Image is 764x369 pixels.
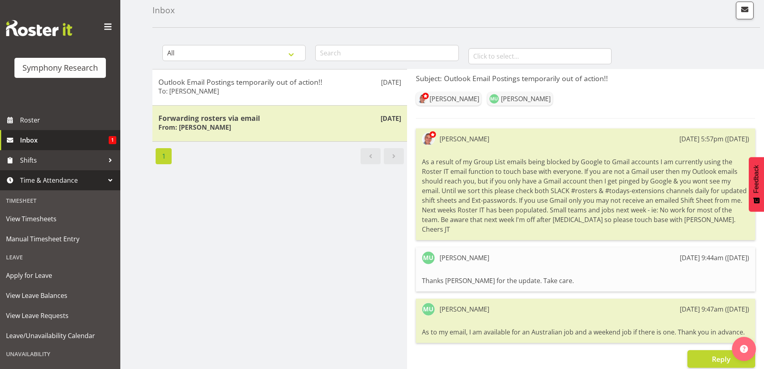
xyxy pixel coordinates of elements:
h5: Outlook Email Postings temporarily out of action!! [158,77,401,86]
span: View Leave Balances [6,289,114,302]
span: Roster [20,114,116,126]
div: As a result of my Group List emails being blocked by Google to Gmail accounts I am currently usin... [422,155,749,236]
img: help-xxl-2.png [740,345,748,353]
div: [PERSON_NAME] [430,94,479,104]
span: View Leave Requests [6,310,114,322]
p: [DATE] [381,114,401,123]
span: Shifts [20,154,104,166]
span: Time & Attendance [20,174,104,186]
img: marichu-ursua1903.jpg [422,251,435,264]
div: Timesheet [2,192,118,209]
button: Feedback - Show survey [749,157,764,212]
div: [PERSON_NAME] [440,304,489,314]
span: View Timesheets [6,213,114,225]
div: Symphony Research [22,62,98,74]
a: View Timesheets [2,209,118,229]
a: Next page [384,148,404,164]
div: [DATE] 9:44am ([DATE]) [680,253,749,263]
a: Apply for Leave [2,265,118,285]
h6: From: [PERSON_NAME] [158,123,231,131]
div: Leave [2,249,118,265]
img: marichu-ursua1903.jpg [422,303,435,316]
div: As to my email, I am available for an Australian job and a weekend job if there is one. Thank you... [422,325,749,339]
div: [PERSON_NAME] [501,94,551,104]
a: View Leave Balances [2,285,118,306]
span: Inbox [20,134,109,146]
div: [PERSON_NAME] [440,253,489,263]
input: Search [315,45,458,61]
a: Leave/Unavailability Calendar [2,326,118,346]
span: Reply [712,354,730,364]
p: [DATE] [381,77,401,87]
span: 1 [109,136,116,144]
span: Leave/Unavailability Calendar [6,330,114,342]
img: john-taylorbd71936f6141792d848091631de927e0.png [418,94,428,104]
a: Manual Timesheet Entry [2,229,118,249]
a: Previous page [361,148,381,164]
div: Unavailability [2,346,118,362]
img: Rosterit website logo [6,20,72,36]
div: [DATE] 5:57pm ([DATE]) [679,134,749,144]
h5: Subject: Outlook Email Postings temporarily out of action!! [416,74,755,83]
input: Click to select... [468,48,612,64]
h5: Forwarding rosters via email [158,114,401,122]
a: View Leave Requests [2,306,118,326]
div: [PERSON_NAME] [440,134,489,144]
div: Thanks [PERSON_NAME] for the update. Take care. [422,274,749,287]
div: [DATE] 9:47am ([DATE]) [680,304,749,314]
span: Manual Timesheet Entry [6,233,114,245]
h4: Inbox [152,6,175,15]
h6: To: [PERSON_NAME] [158,87,219,95]
span: Feedback [753,165,760,193]
span: Apply for Leave [6,269,114,281]
button: Reply [687,350,755,368]
img: john-taylorbd71936f6141792d848091631de927e0.png [422,133,435,145]
img: marichu-ursua1903.jpg [489,94,499,104]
